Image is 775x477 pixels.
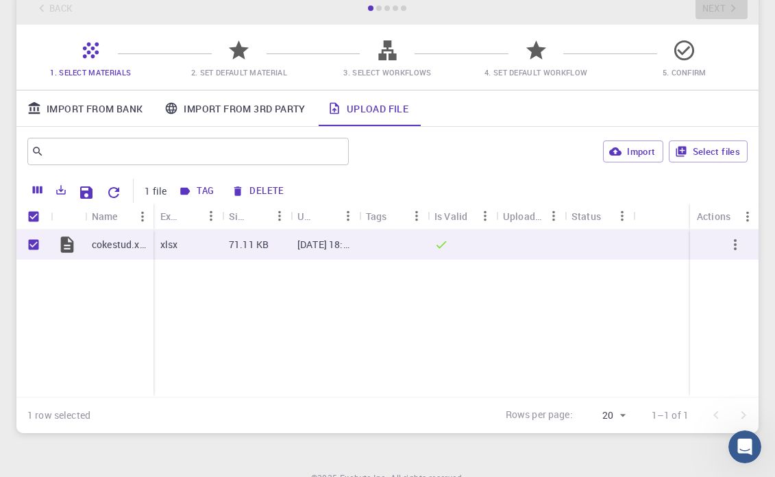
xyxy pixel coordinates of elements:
[222,203,291,230] div: Size
[16,90,153,126] a: Import From Bank
[297,238,352,252] p: [DATE] 18:40 PM
[247,205,269,227] button: Sort
[571,203,601,230] div: Status
[29,10,78,22] span: Support
[315,205,337,227] button: Sort
[611,205,633,227] button: Menu
[297,203,315,230] div: Updated
[663,67,706,77] span: 5. Confirm
[160,238,178,252] p: xlsx
[50,67,131,77] span: 1. Select Materials
[178,205,200,227] button: Sort
[291,203,359,230] div: Updated
[100,179,127,206] button: Reset Explorer Settings
[145,184,167,198] p: 1 file
[737,206,759,228] button: Menu
[565,203,633,230] div: Status
[603,140,663,162] button: Import
[484,67,587,77] span: 4. Set Default Workflow
[503,203,543,230] div: Uploaded
[229,203,247,230] div: Size
[728,430,761,463] iframe: Intercom live chat
[669,140,748,162] button: Select files
[690,203,759,230] div: Actions
[406,205,428,227] button: Menu
[229,238,269,252] p: 71.11 KB
[578,406,630,426] div: 20
[132,206,153,228] button: Menu
[49,179,73,201] button: Export
[153,203,222,230] div: Extension
[697,203,730,230] div: Actions
[337,205,359,227] button: Menu
[317,90,419,126] a: Upload File
[227,180,289,202] button: Delete
[474,205,496,227] button: Menu
[543,205,565,227] button: Menu
[496,203,565,230] div: Uploaded
[269,205,291,227] button: Menu
[73,179,100,206] button: Save Explorer Settings
[26,179,49,201] button: Columns
[428,203,496,230] div: Is Valid
[160,203,178,230] div: Extension
[200,205,222,227] button: Menu
[359,203,428,230] div: Tags
[366,203,387,230] div: Tags
[434,203,467,230] div: Is Valid
[85,203,153,230] div: Name
[51,203,85,230] div: Icon
[652,408,689,422] p: 1–1 of 1
[506,408,573,424] p: Rows per page:
[343,67,431,77] span: 3. Select Workflows
[191,67,287,77] span: 2. Set Default Material
[153,90,316,126] a: Import From 3rd Party
[92,203,118,230] div: Name
[27,408,90,422] div: 1 row selected
[175,180,219,202] button: Tag
[92,238,147,252] p: cokestud.xlsx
